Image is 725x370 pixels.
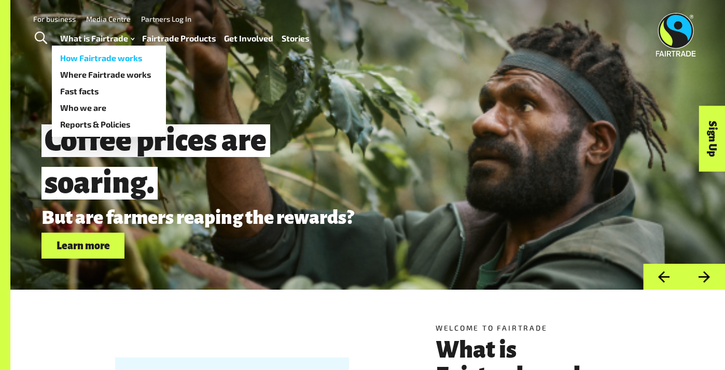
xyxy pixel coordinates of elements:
[142,31,216,46] a: Fairtrade Products
[656,13,696,56] img: Fairtrade Australia New Zealand logo
[436,323,620,334] h5: Welcome to Fairtrade
[28,25,53,51] a: Toggle Search
[643,264,684,290] button: Previous
[52,66,166,83] a: Where Fairtrade works
[52,83,166,99] a: Fast facts
[684,264,725,290] button: Next
[60,31,134,46] a: What is Fairtrade
[41,124,270,200] span: Coffee prices are soaring.
[52,99,166,116] a: Who we are
[52,116,166,133] a: Reports & Policies
[52,50,166,66] a: How Fairtrade works
[33,15,76,23] a: For business
[224,31,273,46] a: Get Involved
[41,233,124,259] a: Learn more
[41,208,583,229] p: But are farmers reaping the rewards?
[282,31,309,46] a: Stories
[141,15,191,23] a: Partners Log In
[86,15,131,23] a: Media Centre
